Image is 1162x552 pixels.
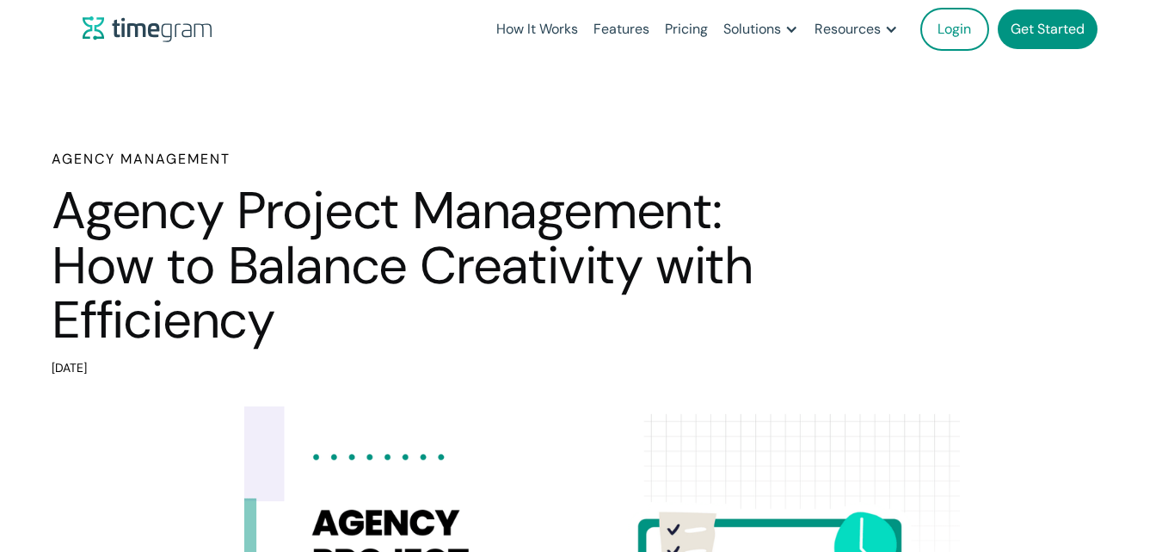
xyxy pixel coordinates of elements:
div: Solutions [723,17,781,41]
a: Get Started [998,9,1097,49]
div: Resources [815,17,881,41]
a: Login [920,8,989,51]
div: [DATE] [52,357,774,381]
h1: Agency Project Management: How to Balance Creativity with Efficiency [52,183,774,348]
h6: Agency Management [52,149,774,170]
